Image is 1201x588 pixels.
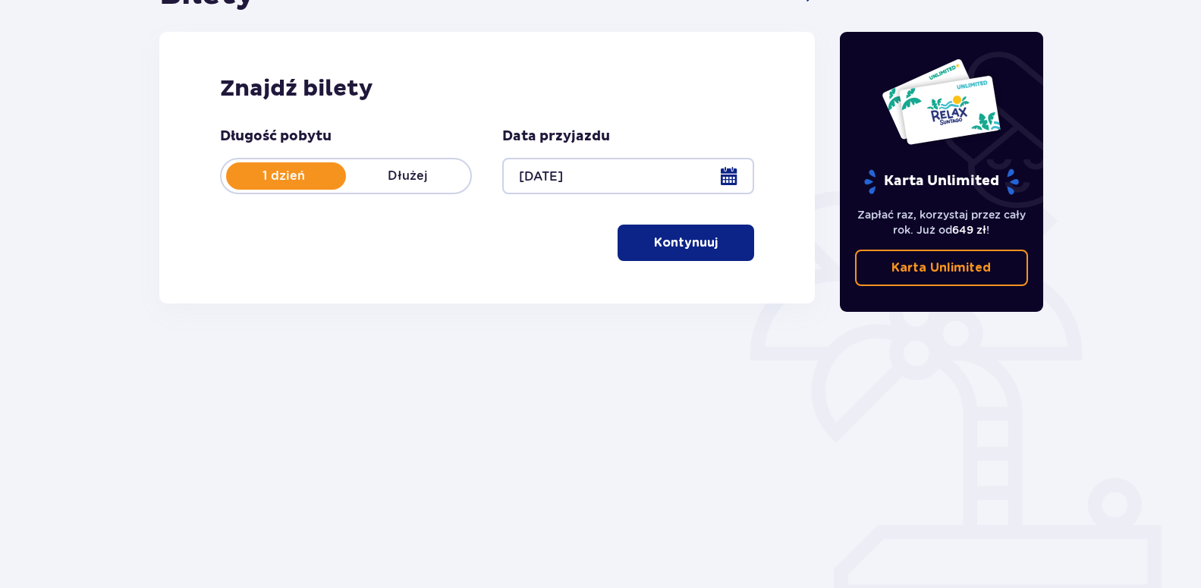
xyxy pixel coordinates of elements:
[346,168,470,184] p: Dłużej
[855,250,1028,286] a: Karta Unlimited
[654,234,718,251] p: Kontynuuj
[502,127,610,146] p: Data przyjazdu
[220,74,755,103] h2: Znajdź bilety
[220,127,332,146] p: Długość pobytu
[222,168,346,184] p: 1 dzień
[618,225,754,261] button: Kontynuuj
[891,259,991,276] p: Karta Unlimited
[855,207,1028,237] p: Zapłać raz, korzystaj przez cały rok. Już od !
[952,224,986,236] span: 649 zł
[863,168,1020,195] p: Karta Unlimited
